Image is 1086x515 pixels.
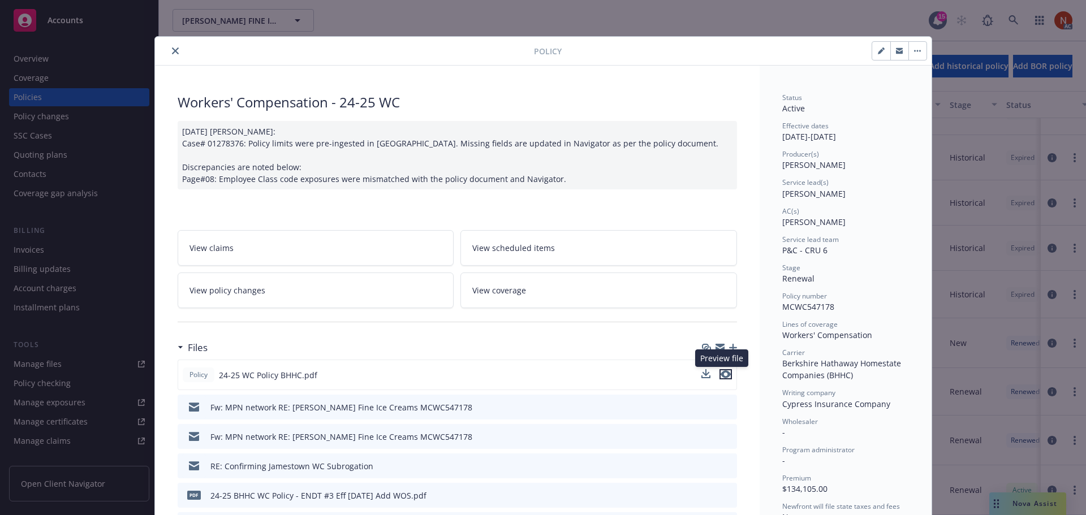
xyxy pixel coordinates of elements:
[782,93,802,102] span: Status
[782,188,846,199] span: [PERSON_NAME]
[782,501,900,511] span: Newfront will file state taxes and fees
[722,401,732,413] button: preview file
[189,242,234,254] span: View claims
[782,427,785,438] span: -
[782,217,846,227] span: [PERSON_NAME]
[782,103,805,114] span: Active
[722,490,732,501] button: preview file
[704,401,713,413] button: download file
[782,348,805,357] span: Carrier
[782,417,818,426] span: Wholesaler
[782,263,800,272] span: Stage
[701,369,710,381] button: download file
[210,490,426,501] div: 24-25 BHHC WC Policy - ENDT #3 Eff [DATE] Add WOS.pdf
[472,242,555,254] span: View scheduled items
[178,272,454,308] a: View policy changes
[782,329,909,341] div: Workers' Compensation
[178,230,454,266] a: View claims
[472,284,526,296] span: View coverage
[782,358,903,380] span: Berkshire Hathaway Homestate Companies (BHHC)
[719,369,732,379] button: preview file
[782,445,855,455] span: Program administrator
[704,460,713,472] button: download file
[782,178,829,187] span: Service lead(s)
[701,369,710,378] button: download file
[782,159,846,170] span: [PERSON_NAME]
[782,291,827,301] span: Policy number
[782,399,890,409] span: Cypress Insurance Company
[178,93,737,112] div: Workers' Compensation - 24-25 WC
[719,369,732,381] button: preview file
[782,319,838,329] span: Lines of coverage
[210,460,373,472] div: RE: Confirming Jamestown WC Subrogation
[782,455,785,466] span: -
[178,121,737,189] div: [DATE] [PERSON_NAME]: Case# 01278376: Policy limits were pre-ingested in [GEOGRAPHIC_DATA]. Missi...
[782,206,799,216] span: AC(s)
[782,149,819,159] span: Producer(s)
[534,45,562,57] span: Policy
[178,340,208,355] div: Files
[722,460,732,472] button: preview file
[695,349,748,367] div: Preview file
[460,230,737,266] a: View scheduled items
[704,431,713,443] button: download file
[169,44,182,58] button: close
[782,473,811,483] span: Premium
[460,272,737,308] a: View coverage
[219,369,317,381] span: 24-25 WC Policy BHHC.pdf
[782,121,909,142] div: [DATE] - [DATE]
[704,490,713,501] button: download file
[782,301,834,312] span: MCWC547178
[782,273,815,284] span: Renewal
[722,431,732,443] button: preview file
[782,121,829,131] span: Effective dates
[782,245,828,256] span: P&C - CRU 6
[782,235,839,244] span: Service lead team
[782,483,828,494] span: $134,105.00
[782,388,835,397] span: Writing company
[210,401,472,413] div: Fw: MPN network RE: [PERSON_NAME] Fine Ice Creams MCWC547178
[187,491,201,499] span: pdf
[189,284,265,296] span: View policy changes
[187,370,210,380] span: Policy
[210,431,472,443] div: Fw: MPN network RE: [PERSON_NAME] Fine Ice Creams MCWC547178
[188,340,208,355] h3: Files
